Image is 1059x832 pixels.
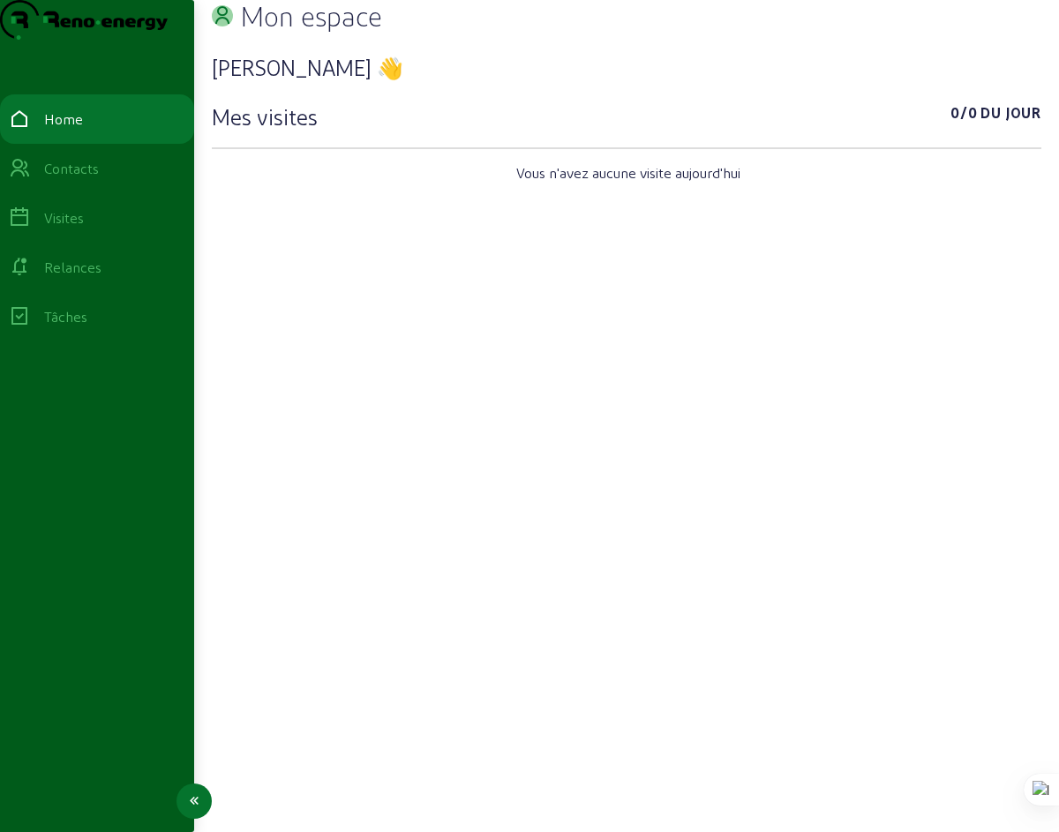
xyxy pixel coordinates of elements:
[44,207,84,229] div: Visites
[44,158,99,179] div: Contacts
[950,102,977,131] span: 0/0
[44,109,83,130] div: Home
[44,257,101,278] div: Relances
[212,53,1041,81] h3: [PERSON_NAME] 👋
[44,306,87,327] div: Tâches
[212,102,318,131] h3: Mes visites
[516,162,740,184] span: Vous n'avez aucune visite aujourd'hui
[980,102,1041,131] span: Du jour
